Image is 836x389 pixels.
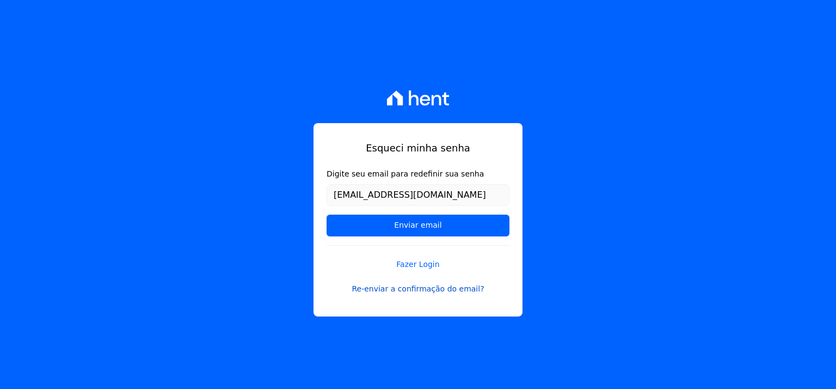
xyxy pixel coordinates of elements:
[327,141,509,155] h1: Esqueci minha senha
[327,283,509,295] a: Re-enviar a confirmação do email?
[327,184,509,206] input: Email
[327,168,509,180] label: Digite seu email para redefinir sua senha
[327,215,509,236] input: Enviar email
[327,245,509,270] a: Fazer Login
